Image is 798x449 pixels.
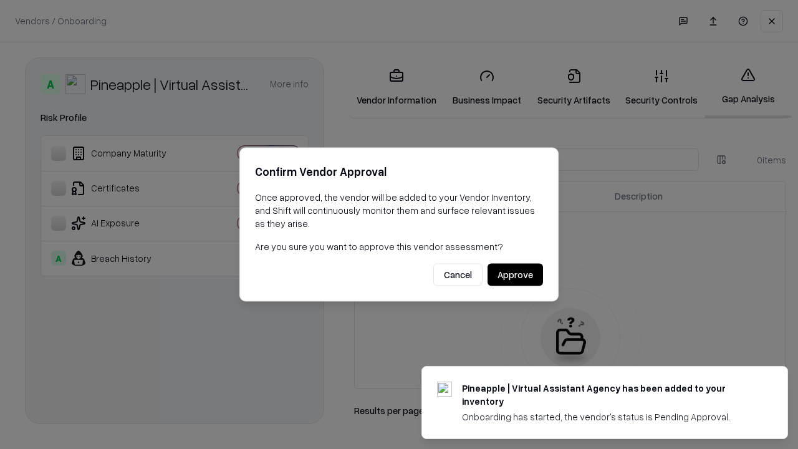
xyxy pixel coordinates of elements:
[255,163,543,181] h2: Confirm Vendor Approval
[255,191,543,230] p: Once approved, the vendor will be added to your Vendor Inventory, and Shift will continuously mon...
[462,382,757,408] div: Pineapple | Virtual Assistant Agency has been added to your inventory
[488,264,543,286] button: Approve
[433,264,483,286] button: Cancel
[462,410,757,423] div: Onboarding has started, the vendor's status is Pending Approval.
[255,240,543,253] p: Are you sure you want to approve this vendor assessment?
[437,382,452,397] img: trypineapple.com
